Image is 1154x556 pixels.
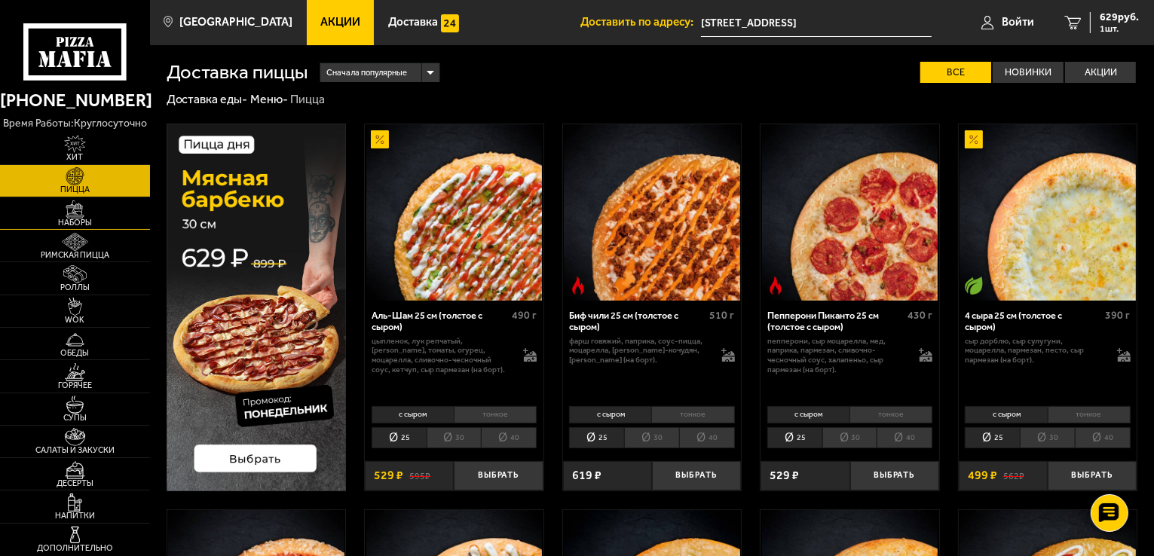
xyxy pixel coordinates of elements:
li: с сыром [372,406,454,423]
span: 529 ₽ [770,469,799,481]
li: 30 [427,427,482,448]
span: 529 ₽ [374,469,403,481]
span: 510 г [710,309,735,322]
p: фарш говяжий, паприка, соус-пицца, моцарелла, [PERSON_NAME]-кочудян, [PERSON_NAME] (на борт). [569,337,709,365]
p: сыр дорблю, сыр сулугуни, моцарелла, пармезан, песто, сыр пармезан (на борт). [965,337,1104,365]
li: тонкое [849,406,932,423]
button: Выбрать [652,461,741,490]
img: Аль-Шам 25 см (толстое с сыром) [366,124,543,301]
li: с сыром [965,406,1047,423]
span: 490 г [512,309,537,322]
h1: Доставка пиццы [167,63,308,82]
span: Сначала популярные [326,62,407,84]
li: 25 [372,427,427,448]
li: тонкое [651,406,734,423]
li: тонкое [454,406,537,423]
span: [GEOGRAPHIC_DATA] [179,17,292,28]
img: 4 сыра 25 см (толстое с сыром) [960,124,1136,301]
a: АкционныйАль-Шам 25 см (толстое с сыром) [365,124,543,301]
a: Доставка еды- [167,92,248,106]
img: Острое блюдо [767,276,785,295]
li: 30 [1020,427,1075,448]
li: 40 [481,427,537,448]
img: Биф чили 25 см (толстое с сыром) [564,124,740,301]
li: 25 [767,427,822,448]
div: Аль-Шам 25 см (толстое с сыром) [372,310,508,333]
li: 30 [822,427,877,448]
span: 629 руб. [1100,12,1139,23]
span: 499 ₽ [968,469,997,481]
div: 4 сыра 25 см (толстое с сыром) [965,310,1101,333]
s: 595 ₽ [409,469,430,481]
input: Ваш адрес доставки [701,9,932,37]
a: Меню- [250,92,288,106]
div: Пепперони Пиканто 25 см (толстое с сыром) [767,310,904,333]
span: 390 г [1106,309,1131,322]
li: с сыром [569,406,651,423]
a: АкционныйВегетарианское блюдо4 сыра 25 см (толстое с сыром) [959,124,1137,301]
button: Выбрать [850,461,939,490]
li: 40 [877,427,932,448]
div: Пицца [290,92,325,108]
p: цыпленок, лук репчатый, [PERSON_NAME], томаты, огурец, моцарелла, сливочно-чесночный соус, кетчуп... [372,337,511,375]
span: Доставка [388,17,438,28]
p: пепперони, сыр Моцарелла, мед, паприка, пармезан, сливочно-чесночный соус, халапеньо, сыр пармеза... [767,337,907,375]
label: Новинки [993,62,1064,84]
button: Выбрать [1048,461,1137,490]
img: Акционный [371,130,389,148]
span: 1 шт. [1100,24,1139,33]
s: 562 ₽ [1003,469,1024,481]
img: Острое блюдо [569,276,587,295]
li: 40 [1075,427,1131,448]
a: Острое блюдоБиф чили 25 см (толстое с сыром) [563,124,742,301]
img: Вегетарианское блюдо [965,276,983,295]
li: 40 [679,427,735,448]
li: 25 [569,427,624,448]
li: с сыром [767,406,849,423]
label: Акции [1065,62,1136,84]
span: Акции [320,17,360,28]
button: Выбрать [454,461,543,490]
span: Доставить по адресу: [580,17,701,28]
li: 25 [965,427,1020,448]
label: Все [920,62,991,84]
span: 619 ₽ [572,469,601,481]
span: Войти [1002,17,1034,28]
img: 15daf4d41897b9f0e9f617042186c801.svg [441,14,459,32]
a: Острое блюдоПепперони Пиканто 25 см (толстое с сыром) [761,124,939,301]
span: 430 г [908,309,932,322]
img: Пепперони Пиканто 25 см (толстое с сыром) [762,124,938,301]
li: 30 [624,427,679,448]
li: тонкое [1048,406,1131,423]
div: Биф чили 25 см (толстое с сыром) [569,310,706,333]
img: Акционный [965,130,983,148]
